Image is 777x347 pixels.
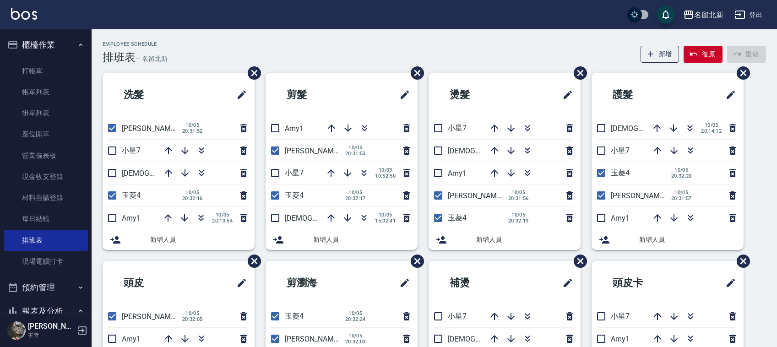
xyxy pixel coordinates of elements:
span: 10/05 [182,310,203,316]
h5: [PERSON_NAME] [28,322,75,331]
button: 櫃檯作業 [4,33,88,57]
span: 刪除班表 [567,60,588,87]
span: 10/05 [345,310,366,316]
div: 新增人員 [429,229,581,250]
span: 刪除班表 [404,60,425,87]
span: 20:31:53 [345,151,366,157]
span: 10:52:50 [375,173,396,179]
span: [DEMOGRAPHIC_DATA]9 [448,335,527,343]
button: 復原 [684,46,723,63]
a: 排班表 [4,230,88,251]
span: Amy1 [285,124,304,133]
span: 20:32:16 [182,195,203,201]
span: [DEMOGRAPHIC_DATA]9 [611,124,690,133]
span: 10/05 [508,212,529,218]
h2: 燙髮 [436,78,520,111]
span: 10/05 [671,167,692,173]
span: 10/05 [375,212,396,218]
h2: 洗髮 [110,78,194,111]
h6: — 名留北新 [136,54,168,64]
button: save [657,5,675,24]
a: 座位開單 [4,124,88,145]
span: 修改班表的標題 [231,272,247,294]
span: 修改班表的標題 [557,84,573,106]
span: Amy1 [448,169,467,178]
span: [PERSON_NAME]2 [122,124,181,133]
span: 新增人員 [150,235,247,244]
span: 小星7 [122,146,141,155]
span: 修改班表的標題 [394,272,410,294]
span: 新增人員 [476,235,573,244]
h2: 護髮 [599,78,683,111]
span: 10/05 [345,145,366,151]
a: 掛單列表 [4,103,88,124]
button: 新增 [641,46,679,63]
span: 20:32:17 [345,195,366,201]
span: 小星7 [611,146,630,155]
button: 預約管理 [4,276,88,299]
span: 刪除班表 [241,60,262,87]
span: [PERSON_NAME]2 [285,146,344,155]
div: 新增人員 [266,229,418,250]
h2: 頭皮卡 [599,266,688,299]
span: Amy1 [611,335,630,343]
a: 現金收支登錄 [4,166,88,187]
span: 10/03 [375,167,396,173]
h2: 頭皮 [110,266,194,299]
span: 新增人員 [639,235,736,244]
span: 玉菱4 [122,191,141,200]
span: 新增人員 [313,235,410,244]
span: 20:32:03 [345,339,366,345]
span: 刪除班表 [730,60,751,87]
span: 刪除班表 [730,248,751,275]
span: 10/05 [701,122,722,128]
span: 10/05 [345,333,366,339]
span: 20:32:05 [182,316,203,322]
span: 修改班表的標題 [720,84,736,106]
button: 報表及分析 [4,299,88,323]
span: Amy1 [122,335,141,343]
span: Amy1 [611,214,630,222]
div: 新增人員 [592,229,744,250]
span: 20:13:54 [212,218,233,224]
span: 小星7 [448,124,467,132]
span: 20:31:52 [182,128,203,134]
span: [PERSON_NAME]2 [122,312,181,321]
img: Person [7,321,26,340]
span: 修改班表的標題 [394,84,410,106]
span: 玉菱4 [285,312,304,320]
a: 營業儀表板 [4,145,88,166]
h2: Employee Schedule [103,41,168,47]
span: 小星7 [611,312,630,320]
span: 修改班表的標題 [557,272,573,294]
a: 打帳單 [4,60,88,81]
span: 20:32:24 [345,316,366,322]
button: 名留北新 [679,5,727,24]
div: 新增人員 [103,229,255,250]
span: 玉菱4 [448,213,467,222]
span: 20:31:56 [508,195,529,201]
h2: 補燙 [436,266,520,299]
span: 小星7 [448,312,467,320]
span: [DEMOGRAPHIC_DATA]9 [285,214,364,222]
a: 材料自購登錄 [4,187,88,208]
h3: 排班表 [103,51,136,64]
span: 修改班表的標題 [231,84,247,106]
h2: 剪瀏海 [273,266,362,299]
span: 10/05 [345,190,366,195]
span: 20:32:19 [508,218,529,224]
a: 現場電腦打卡 [4,251,88,272]
span: Amy1 [122,214,141,222]
span: 15:02:41 [375,218,396,224]
span: [PERSON_NAME]2 [448,191,507,200]
span: 20:32:20 [671,173,692,179]
a: 每日結帳 [4,208,88,229]
span: 10/05 [508,190,529,195]
button: 登出 [731,6,766,23]
span: 小星7 [285,168,304,177]
span: [PERSON_NAME]2 [611,191,670,200]
span: 20:14:12 [701,128,722,134]
p: 主管 [28,331,75,339]
div: 名留北新 [694,9,723,21]
span: 刪除班表 [404,248,425,275]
